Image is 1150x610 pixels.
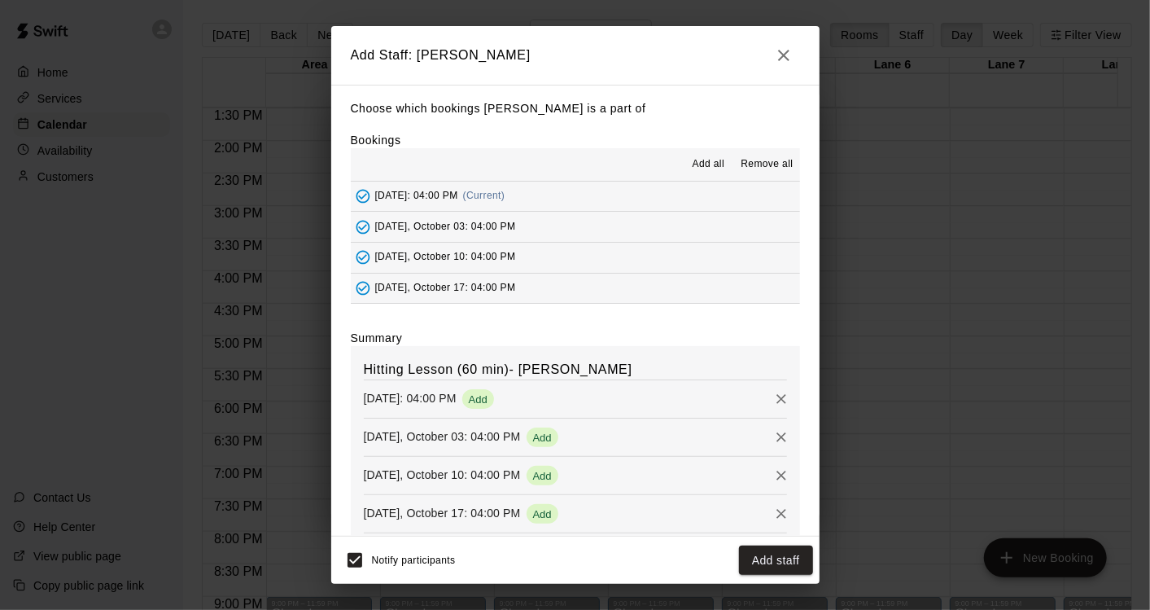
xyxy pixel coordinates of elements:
p: [DATE], October 17: 04:00 PM [364,505,521,521]
button: Added - Collect Payment [351,245,375,270]
button: Added - Collect Payment[DATE], October 17: 04:00 PM [351,274,800,304]
span: Remove all [741,156,793,173]
button: Remove [769,502,794,526]
button: Added - Collect Payment [351,215,375,239]
span: Add [527,470,558,482]
button: Remove [769,463,794,488]
span: Add all [693,156,725,173]
button: Added - Collect Payment[DATE], October 10: 04:00 PM [351,243,800,273]
h6: Hitting Lesson (60 min)- [PERSON_NAME] [364,359,787,380]
span: Add [527,432,558,444]
label: Summary [351,330,403,346]
p: [DATE], October 03: 04:00 PM [364,428,521,445]
span: (Current) [463,190,505,201]
span: [DATE], October 17: 04:00 PM [375,282,516,293]
span: [DATE], October 03: 04:00 PM [375,221,516,232]
p: [DATE]: 04:00 PM [364,390,457,406]
button: Remove [769,387,794,411]
p: [DATE], October 10: 04:00 PM [364,467,521,483]
span: [DATE]: 04:00 PM [375,190,458,201]
button: Added - Collect Payment[DATE]: 04:00 PM(Current) [351,182,800,212]
button: Added - Collect Payment [351,184,375,208]
button: Added - Collect Payment [351,276,375,301]
button: Remove all [734,151,799,178]
span: Add [462,393,494,406]
button: Remove [769,425,794,450]
span: [DATE], October 10: 04:00 PM [375,252,516,263]
button: Add staff [739,546,813,576]
button: Add all [682,151,734,178]
button: Added - Collect Payment[DATE], October 03: 04:00 PM [351,212,800,242]
span: Notify participants [372,555,456,566]
label: Bookings [351,134,401,147]
span: Add [527,508,558,520]
h2: Add Staff: [PERSON_NAME] [331,26,820,85]
p: Choose which bookings [PERSON_NAME] is a part of [351,99,800,119]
